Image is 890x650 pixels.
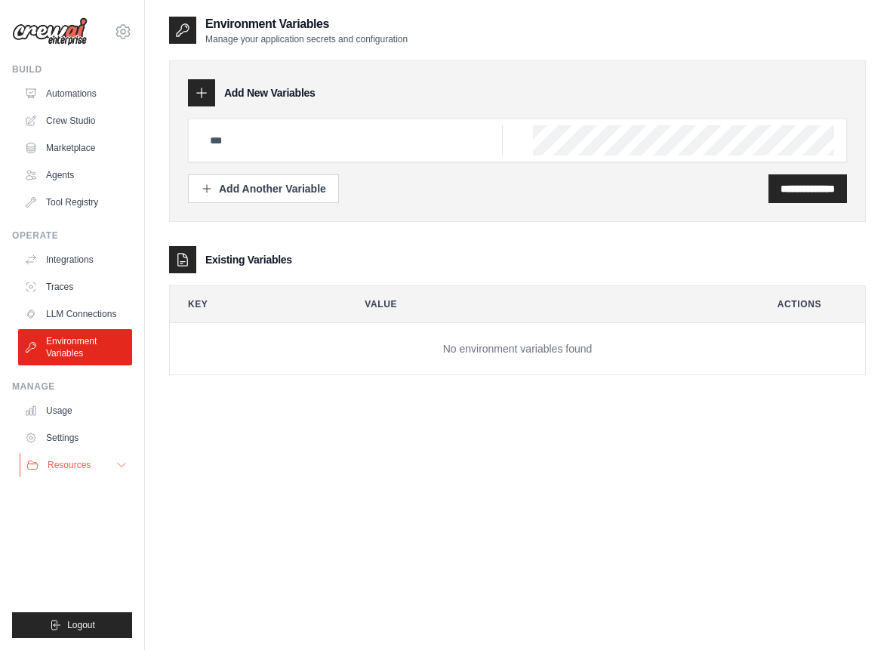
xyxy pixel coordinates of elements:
[67,619,95,631] span: Logout
[18,426,132,450] a: Settings
[18,163,132,187] a: Agents
[18,136,132,160] a: Marketplace
[12,17,88,46] img: Logo
[12,230,132,242] div: Operate
[18,82,132,106] a: Automations
[12,612,132,638] button: Logout
[18,329,132,365] a: Environment Variables
[18,109,132,133] a: Crew Studio
[759,286,865,322] th: Actions
[224,85,316,100] h3: Add New Variables
[18,190,132,214] a: Tool Registry
[188,174,339,203] button: Add Another Variable
[170,323,865,375] td: No environment variables found
[20,453,134,477] button: Resources
[170,286,334,322] th: Key
[18,399,132,423] a: Usage
[346,286,747,322] th: Value
[205,252,292,267] h3: Existing Variables
[205,15,408,33] h2: Environment Variables
[205,33,408,45] p: Manage your application secrets and configuration
[12,63,132,75] div: Build
[18,275,132,299] a: Traces
[18,302,132,326] a: LLM Connections
[48,459,91,471] span: Resources
[201,181,326,196] div: Add Another Variable
[12,380,132,393] div: Manage
[18,248,132,272] a: Integrations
